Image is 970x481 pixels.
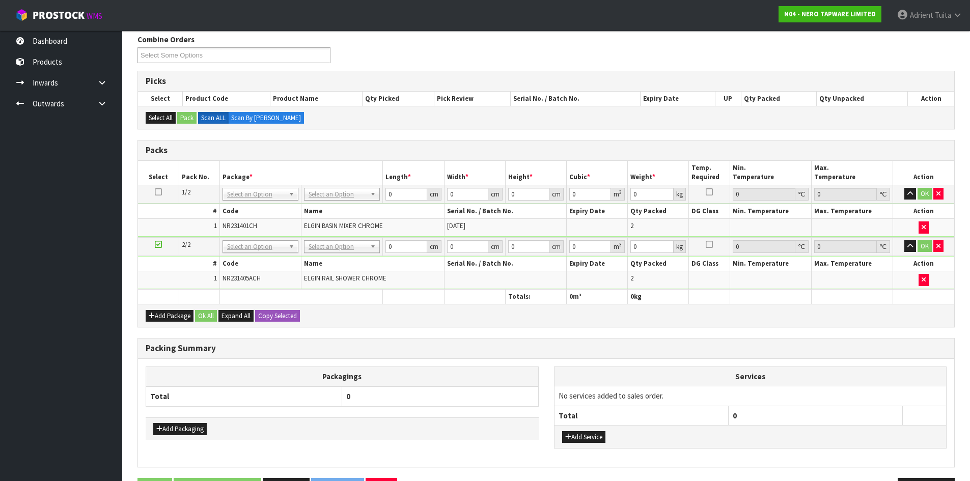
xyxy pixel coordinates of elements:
span: ELGIN RAIL SHOWER CHROME [304,274,386,282]
th: Pick Review [434,92,511,106]
th: Product Name [270,92,363,106]
button: Select All [146,112,176,124]
strong: N04 - NERO TAPWARE LIMITED [784,10,876,18]
span: 0 [733,411,737,420]
th: Serial No. / Batch No. [444,204,566,219]
th: Select [138,92,183,106]
button: Pack [177,112,197,124]
div: cm [488,188,503,201]
th: Max. Temperature [811,161,893,185]
th: Expiry Date [567,257,628,271]
th: # [138,257,219,271]
th: DG Class [689,204,730,219]
span: 0 [569,292,573,301]
th: Qty Picked [363,92,434,106]
div: cm [427,240,441,253]
span: Select an Option [227,188,285,201]
th: Total [555,406,729,425]
th: Select [138,161,179,185]
th: Services [555,367,947,386]
span: NR231405ACH [223,274,261,282]
button: OK [918,188,932,200]
th: DG Class [689,257,730,271]
th: Packagings [146,366,539,386]
th: Qty Packed [628,204,689,219]
th: Qty Unpacked [816,92,907,106]
div: m [611,240,625,253]
button: OK [918,240,932,252]
span: 1 [214,221,217,230]
span: ProStock [33,9,85,22]
th: Expiry Date [567,204,628,219]
th: Max. Temperature [811,257,893,271]
th: Temp. Required [689,161,730,185]
span: Select an Option [309,241,366,253]
th: Name [301,204,445,219]
th: Action [893,257,954,271]
span: ELGIN BASIN MIXER CHROME [304,221,383,230]
sup: 3 [619,189,622,195]
div: ℃ [795,240,809,253]
th: Min. Temperature [730,257,811,271]
span: 0 [346,391,350,401]
button: Add Package [146,310,193,322]
th: Expiry Date [641,92,715,106]
th: Code [219,204,301,219]
th: Serial No. / Batch No. [511,92,641,106]
th: Min. Temperature [730,161,811,185]
th: Qty Packed [628,257,689,271]
button: Expand All [218,310,254,322]
div: m [611,188,625,201]
td: No services added to sales order. [555,386,947,406]
th: Package [219,161,383,185]
th: Total [146,386,342,406]
th: # [138,204,219,219]
th: m³ [567,289,628,304]
span: Adrient [910,10,933,20]
button: Copy Selected [255,310,300,322]
h3: Packing Summary [146,344,947,353]
label: Combine Orders [137,34,195,45]
th: Action [908,92,954,106]
span: [DATE] [447,221,465,230]
h3: Picks [146,76,947,86]
th: Cubic [567,161,628,185]
h3: Packs [146,146,947,155]
button: Add Packaging [153,423,207,435]
span: Select an Option [227,241,285,253]
th: Qty Packed [741,92,816,106]
img: cube-alt.png [15,9,28,21]
span: 1 [214,274,217,282]
div: kg [674,240,686,253]
sup: 3 [619,241,622,248]
th: UP [715,92,741,106]
div: cm [427,188,441,201]
button: Ok All [195,310,217,322]
span: Expand All [221,312,251,320]
th: Code [219,257,301,271]
th: Totals: [505,289,566,304]
div: ℃ [795,188,809,201]
th: Product Code [183,92,270,106]
th: Length [383,161,444,185]
th: Min. Temperature [730,204,811,219]
span: 1/2 [182,188,190,196]
th: Pack No. [179,161,219,185]
div: cm [549,240,564,253]
th: Weight [628,161,689,185]
th: Action [893,161,954,185]
th: Height [505,161,566,185]
div: ℃ [877,240,890,253]
th: Max. Temperature [811,204,893,219]
div: cm [488,240,503,253]
span: 2 [630,221,633,230]
a: N04 - NERO TAPWARE LIMITED [779,6,881,22]
th: Action [893,204,954,219]
span: Select an Option [309,188,366,201]
span: 2 [630,274,633,282]
label: Scan ALL [198,112,229,124]
span: 0 [630,292,634,301]
div: cm [549,188,564,201]
span: NR231401CH [223,221,257,230]
th: Name [301,257,445,271]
